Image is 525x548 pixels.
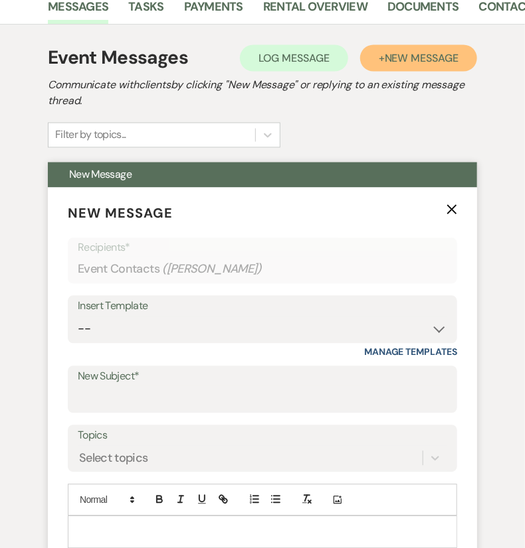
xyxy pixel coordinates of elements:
a: Manage Templates [364,346,457,358]
button: +New Message [360,45,477,72]
h1: Event Messages [48,44,188,72]
div: Select topics [79,450,148,468]
div: Insert Template [78,297,447,316]
div: Filter by topics... [55,127,126,143]
span: New Message [385,51,459,65]
p: Recipients* [78,240,447,257]
h2: Communicate with clients by clicking "New Message" or replying to an existing message thread. [48,78,477,109]
button: Log Message [240,45,348,72]
label: New Subject* [78,368,447,387]
span: ( [PERSON_NAME] ) [162,261,262,279]
span: New Message [69,168,132,182]
label: Topics [78,427,447,446]
span: Log Message [259,51,330,65]
div: Event Contacts [78,257,447,283]
span: New Message [68,205,173,222]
